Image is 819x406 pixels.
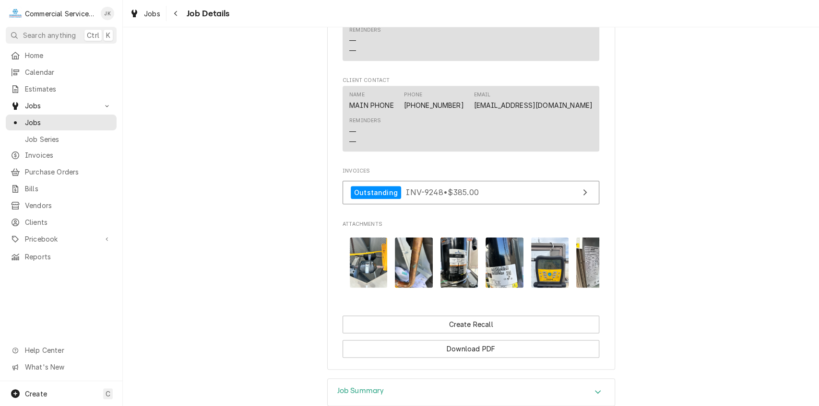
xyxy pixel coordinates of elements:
a: Bills [6,181,117,197]
button: Navigate back [168,6,184,21]
a: Go to Help Center [6,342,117,358]
img: xGkje1DqT5i5l0MNDqZY [486,237,523,288]
span: Invoices [25,150,112,160]
span: Purchase Orders [25,167,112,177]
span: C [106,389,110,399]
span: Vendors [25,200,112,210]
a: Go to Pricebook [6,231,117,247]
div: Button Group Row [343,315,599,333]
span: Create [25,390,47,398]
span: Clients [25,217,112,227]
div: John Key's Avatar [101,7,114,20]
div: Button Group [343,315,599,358]
div: — [349,46,356,56]
a: View Invoice [343,181,599,204]
div: Invoices [343,167,599,209]
span: Bills [25,184,112,194]
button: Accordion Details Expand Trigger [328,379,615,406]
span: Jobs [25,101,97,111]
span: INV-9248 • $385.00 [406,187,479,197]
div: Reminders [349,117,381,146]
a: Vendors [6,197,117,213]
div: Commercial Service Co.'s Avatar [9,7,22,20]
div: Commercial Service Co. [25,9,95,19]
div: — [349,127,356,137]
div: Accordion Header [328,379,615,406]
div: Reminders [349,26,381,56]
img: jbkrJehQQlacFfml4qnT [576,237,614,288]
span: Attachments [343,230,599,295]
div: Phone [404,91,422,99]
a: Home [6,47,117,63]
a: Calendar [6,64,117,80]
h3: Job Summary [337,386,384,395]
span: Estimates [25,84,112,94]
span: Attachments [343,220,599,228]
div: Attachments [343,220,599,295]
a: Jobs [126,6,164,22]
div: MAIN PHONE [349,100,394,110]
a: [PHONE_NUMBER] [404,101,463,109]
div: Name [349,91,394,110]
span: Reports [25,252,112,262]
span: Ctrl [87,30,99,40]
div: Button Group Row [343,333,599,358]
div: — [349,137,356,147]
button: Download PDF [343,340,599,358]
a: Jobs [6,115,117,130]
div: Reminders [349,26,381,34]
a: Clients [6,214,117,230]
div: Client Contact [343,77,599,156]
a: Go to Jobs [6,98,117,114]
button: Search anythingCtrlK [6,27,117,44]
a: Invoices [6,147,117,163]
span: Help Center [25,345,111,355]
span: Invoices [343,167,599,175]
span: Job Details [184,7,230,20]
img: izE2z3SRjGWf7TpQGEtw [440,237,478,288]
a: Purchase Orders [6,164,117,180]
div: C [9,7,22,20]
span: Jobs [25,117,112,128]
div: Outstanding [351,186,401,199]
img: 97j8hZW1Rh6kWj6InuzV [531,237,569,288]
a: [EMAIL_ADDRESS][DOMAIN_NAME] [474,101,593,109]
div: Job Summary [327,378,615,406]
button: Create Recall [343,315,599,333]
span: K [106,30,110,40]
div: Client Contact List [343,86,599,156]
a: Go to What's New [6,359,117,375]
span: Calendar [25,67,112,77]
span: Job Series [25,134,112,144]
div: Contact [343,86,599,151]
div: Reminders [349,117,381,125]
span: Pricebook [25,234,97,244]
a: Estimates [6,81,117,97]
span: Client Contact [343,77,599,84]
div: Phone [404,91,463,110]
span: Home [25,50,112,60]
span: Search anything [23,30,76,40]
div: — [349,35,356,46]
img: waBGEsALSGk9h946D8SM [350,237,388,288]
span: What's New [25,362,111,372]
div: Email [474,91,491,99]
span: Jobs [144,9,160,19]
a: Job Series [6,131,117,147]
div: Email [474,91,593,110]
img: 6ymbJKznS2e9mL1n4j6m [395,237,433,288]
div: JK [101,7,114,20]
a: Reports [6,249,117,265]
div: Name [349,91,365,99]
